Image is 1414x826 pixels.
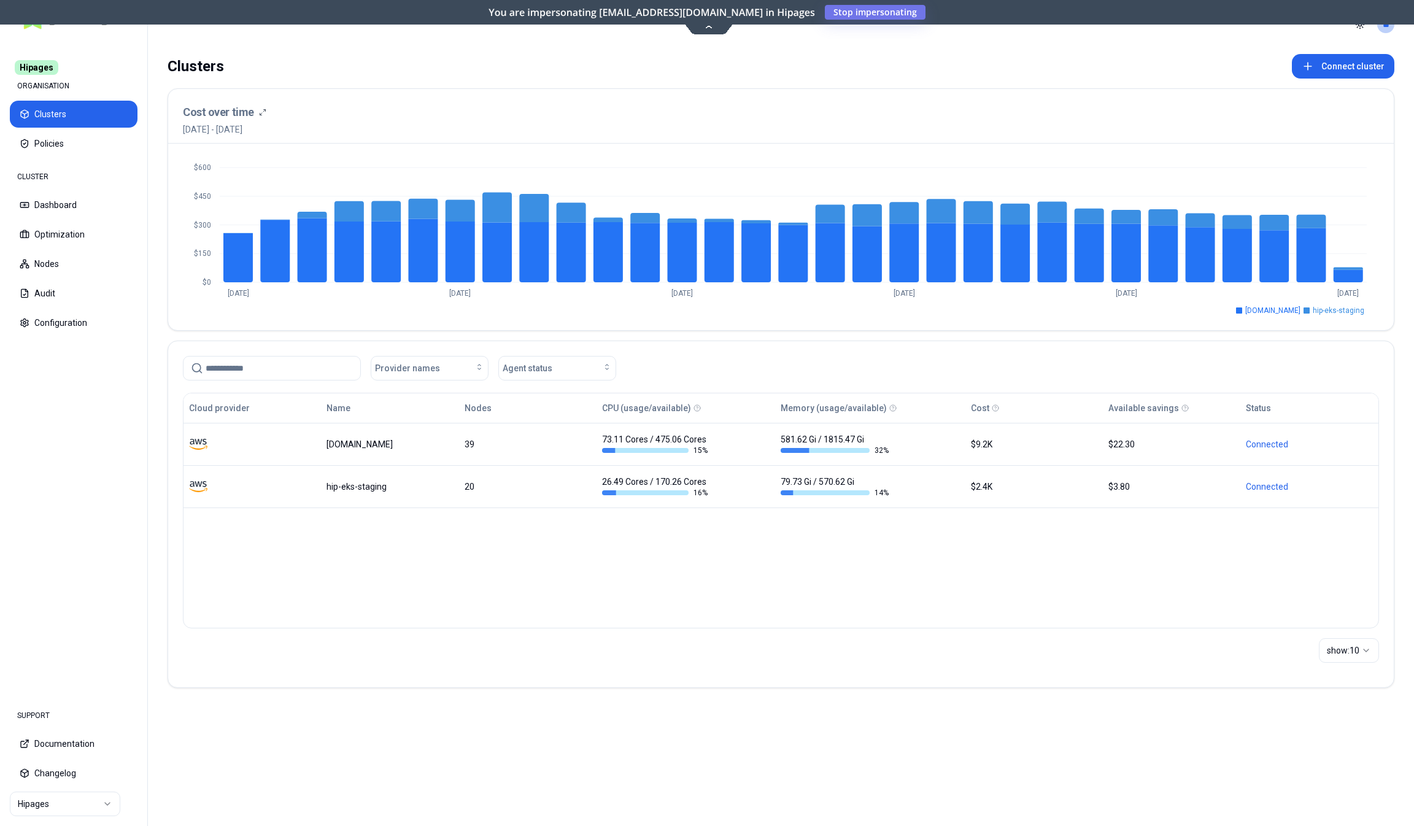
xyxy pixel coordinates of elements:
[189,396,250,420] button: Cloud provider
[1292,54,1394,79] button: Connect cluster
[194,163,211,172] tspan: $600
[1108,481,1235,493] div: $3.80
[10,250,137,277] button: Nodes
[602,488,710,498] div: 16 %
[10,730,137,757] button: Documentation
[1337,289,1359,298] tspan: [DATE]
[10,130,137,157] button: Policies
[971,396,989,420] button: Cost
[326,481,453,493] div: hip-eks-staging
[1108,438,1235,450] div: $22.30
[194,192,211,201] tspan: $450
[10,703,137,728] div: SUPPORT
[375,362,440,374] span: Provider names
[602,476,710,498] div: 26.49 Cores / 170.26 Cores
[203,278,211,287] tspan: $0
[1116,289,1137,298] tspan: [DATE]
[10,280,137,307] button: Audit
[602,396,691,420] button: CPU (usage/available)
[449,289,471,298] tspan: [DATE]
[15,60,58,75] span: Hipages
[183,104,254,121] h3: Cost over time
[781,446,889,455] div: 32 %
[10,191,137,218] button: Dashboard
[326,396,350,420] button: Name
[602,433,710,455] div: 73.11 Cores / 475.06 Cores
[971,481,1097,493] div: $2.4K
[465,438,591,450] div: 39
[1108,396,1179,420] button: Available savings
[1246,438,1373,450] div: Connected
[671,289,693,298] tspan: [DATE]
[498,356,616,380] button: Agent status
[971,438,1097,450] div: $9.2K
[1246,402,1271,414] div: Status
[894,289,915,298] tspan: [DATE]
[781,396,887,420] button: Memory (usage/available)
[10,221,137,248] button: Optimization
[194,221,211,230] tspan: $300
[168,54,224,79] div: Clusters
[371,356,489,380] button: Provider names
[189,435,207,454] img: aws
[10,164,137,189] div: CLUSTER
[10,760,137,787] button: Changelog
[326,438,453,450] div: luke.kubernetes.hipagesgroup.com.au
[10,101,137,128] button: Clusters
[503,362,552,374] span: Agent status
[602,446,710,455] div: 15 %
[781,476,889,498] div: 79.73 Gi / 570.62 Gi
[1313,306,1364,315] span: hip-eks-staging
[228,289,249,298] tspan: [DATE]
[781,433,889,455] div: 581.62 Gi / 1815.47 Gi
[194,249,211,258] tspan: $150
[781,488,889,498] div: 14 %
[189,477,207,496] img: aws
[10,74,137,98] div: ORGANISATION
[10,309,137,336] button: Configuration
[465,481,591,493] div: 20
[1246,481,1373,493] div: Connected
[183,123,266,136] span: [DATE] - [DATE]
[465,396,492,420] button: Nodes
[1245,306,1300,315] span: [DOMAIN_NAME]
